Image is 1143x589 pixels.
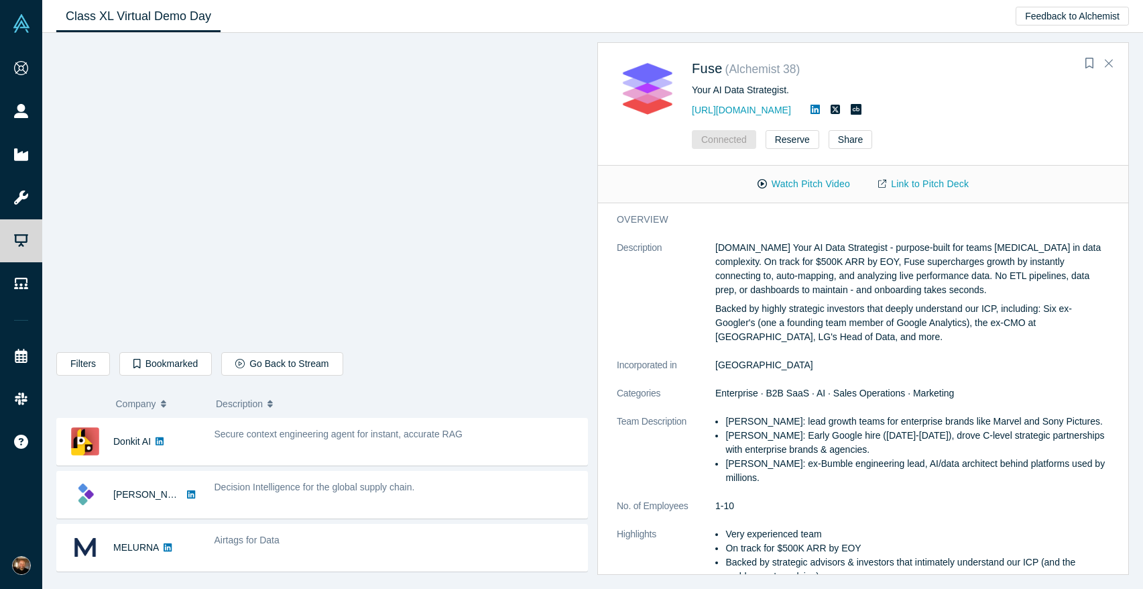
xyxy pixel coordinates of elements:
[617,358,715,386] dt: Incorporated in
[617,58,678,119] img: Fuse's Logo
[12,14,31,33] img: Alchemist Vault Logo
[715,241,1109,297] p: [DOMAIN_NAME] Your AI Data Strategist - purpose-built for teams [MEDICAL_DATA] in data complexity...
[715,499,1109,513] dd: 1-10
[864,172,983,196] a: Link to Pitch Deck
[56,1,221,32] a: Class XL Virtual Demo Day
[617,499,715,527] dt: No. of Employees
[692,61,723,76] a: Fuse
[617,213,1091,227] h3: overview
[715,358,1109,372] dd: [GEOGRAPHIC_DATA]
[215,482,415,492] span: Decision Intelligence for the global supply chain.
[829,130,872,149] button: Share
[113,436,151,447] a: Donkit AI
[1080,54,1099,73] button: Bookmark
[743,172,864,196] button: Watch Pitch Video
[692,105,791,115] a: [URL][DOMAIN_NAME]
[692,83,1109,97] div: Your AI Data Strategist.
[113,489,190,500] a: [PERSON_NAME]
[617,415,715,499] dt: Team Description
[71,533,99,561] img: MELURNA's Logo
[116,390,156,418] span: Company
[221,352,343,376] button: Go Back to Stream
[56,352,110,376] button: Filters
[725,429,1109,457] li: [PERSON_NAME]: Early Google hire ([DATE]-[DATE]), drove C-level strategic partnerships with enter...
[12,556,31,575] img: Jeff Cherkassky's Account
[715,388,954,398] span: Enterprise · B2B SaaS · AI · Sales Operations · Marketing
[113,542,159,553] a: MELURNA
[766,130,819,149] button: Reserve
[71,427,99,456] img: Donkit AI's Logo
[617,241,715,358] dt: Description
[215,429,463,439] span: Secure context engineering agent for instant, accurate RAG
[725,527,1109,541] li: Very experienced team
[215,535,280,545] span: Airtags for Data
[725,541,1109,555] li: On track for $500K ARR by EOY
[692,130,756,149] button: Connected
[715,302,1109,344] p: Backed by highly strategic investors that deeply understand our ICP, including: Six ex-Googler's ...
[1016,7,1129,25] button: Feedback to Alchemist
[725,415,1109,429] li: [PERSON_NAME]: lead growth teams for enterprise brands like Marvel and Sony Pictures.
[216,390,263,418] span: Description
[725,555,1109,584] li: Backed by strategic advisors & investors that intimately understand our ICP (and the problem we'r...
[725,62,800,76] small: ( Alchemist 38 )
[116,390,202,418] button: Company
[725,457,1109,485] li: [PERSON_NAME]: ex-Bumble engineering lead, AI/data architect behind platforms used by millions.
[71,480,99,508] img: Kimaru AI's Logo
[57,44,587,342] iframe: Fuse
[216,390,579,418] button: Description
[617,386,715,415] dt: Categories
[1099,53,1119,74] button: Close
[119,352,212,376] button: Bookmarked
